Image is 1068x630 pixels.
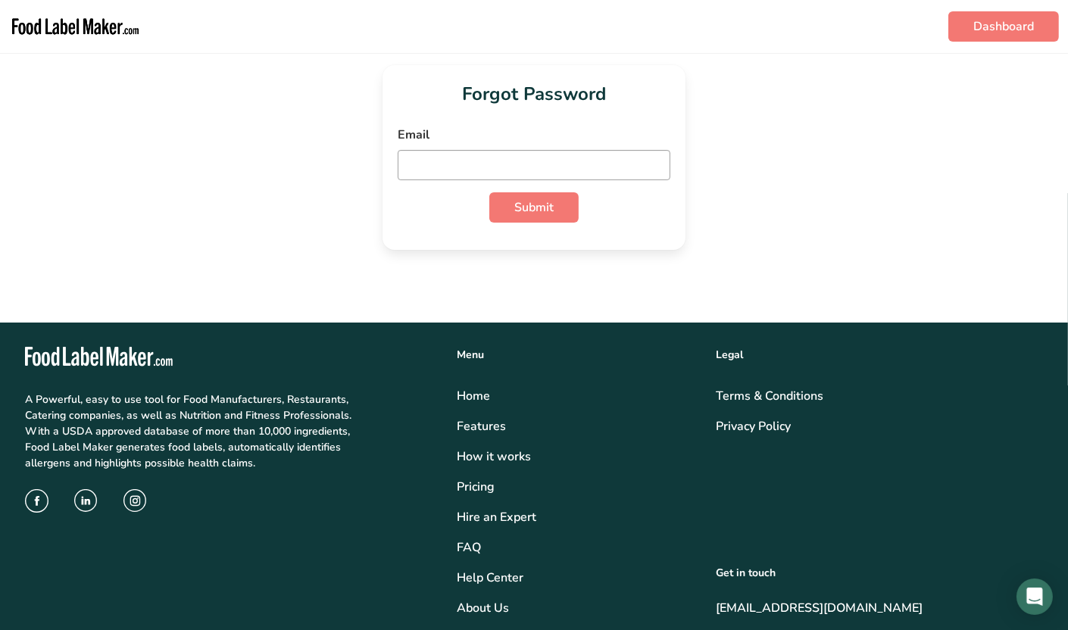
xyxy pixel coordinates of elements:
p: A Powerful, easy to use tool for Food Manufacturers, Restaurants, Catering companies, as well as ... [25,391,356,471]
span: Submit [514,198,554,217]
button: Submit [489,192,579,223]
a: Terms & Conditions [716,387,1043,405]
div: Open Intercom Messenger [1016,579,1053,615]
a: Home [457,387,698,405]
div: Get in touch [716,565,1043,581]
div: Legal [716,347,1043,363]
a: Features [457,417,698,435]
h1: Forgot Password [398,80,670,108]
a: Pricing [457,478,698,496]
a: [EMAIL_ADDRESS][DOMAIN_NAME] [716,599,1043,617]
div: How it works [457,448,698,466]
div: Menu [457,347,698,363]
a: About Us [457,599,698,617]
a: FAQ [457,538,698,557]
a: Hire an Expert [457,508,698,526]
label: Email [398,126,670,144]
a: Dashboard [948,11,1059,42]
a: Help Center [457,569,698,587]
img: Food Label Maker [9,6,142,47]
a: Privacy Policy [716,417,1043,435]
